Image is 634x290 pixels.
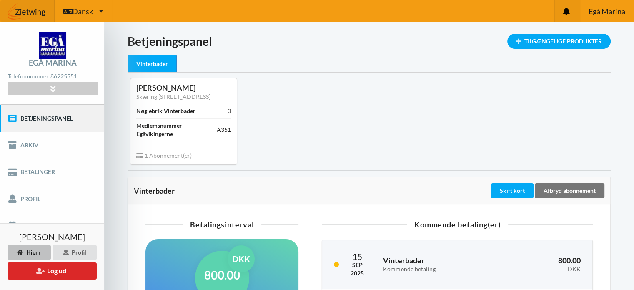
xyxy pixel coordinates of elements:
[39,32,66,59] img: logo
[588,8,625,15] span: Egå Marina
[228,107,231,115] div: 0
[535,183,604,198] div: Afbryd abonnement
[8,262,97,280] button: Log ud
[228,245,255,272] div: DKK
[503,266,581,273] div: DKK
[136,83,231,93] div: [PERSON_NAME]
[136,107,195,115] div: Nøglebrik Vinterbader
[351,261,364,269] div: Sep
[136,121,217,138] div: Medlemsnummer Egåvikingerne
[507,34,611,49] div: Tilgængelige Produkter
[128,55,177,73] div: Vinterbader
[50,73,77,80] strong: 86225551
[145,221,298,228] div: Betalingsinterval
[72,8,93,15] span: Dansk
[19,232,85,241] span: [PERSON_NAME]
[8,245,51,260] div: Hjem
[128,34,611,49] h1: Betjeningspanel
[53,245,97,260] div: Profil
[134,187,489,195] div: Vinterbader
[351,252,364,261] div: 15
[322,221,593,228] div: Kommende betaling(er)
[503,256,581,272] h3: 800.00
[136,93,210,100] a: Skæring [STREET_ADDRESS]
[8,71,98,82] div: Telefonnummer:
[204,267,240,282] h1: 800.00
[136,152,192,159] span: 1 Abonnement(er)
[383,266,491,273] div: Kommende betaling
[217,126,231,134] div: A351
[29,59,77,66] div: Egå Marina
[351,269,364,277] div: 2025
[491,183,534,198] div: Skift kort
[383,256,491,272] h3: Vinterbader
